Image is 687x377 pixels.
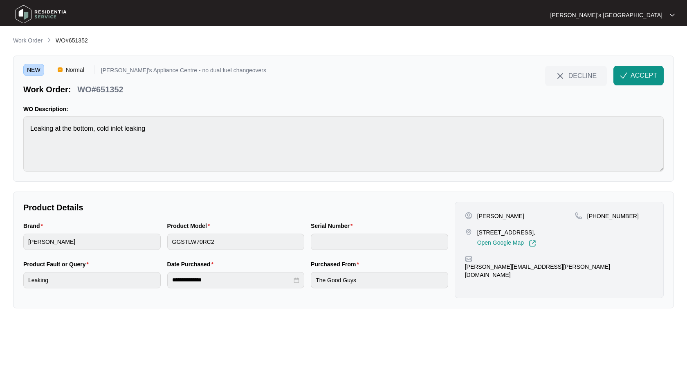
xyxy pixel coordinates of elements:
[58,67,63,72] img: Vercel Logo
[172,276,292,284] input: Date Purchased
[23,234,161,250] input: Brand
[465,212,472,219] img: user-pin
[545,66,607,85] button: close-IconDECLINE
[477,212,524,220] p: [PERSON_NAME]
[63,64,88,76] span: Normal
[550,11,662,19] p: [PERSON_NAME]'s [GEOGRAPHIC_DATA]
[23,105,664,113] p: WO Description:
[77,84,123,95] p: WO#651352
[23,84,71,95] p: Work Order:
[23,116,664,172] textarea: Leaking at the bottom, cold inlet leaking
[23,222,46,230] label: Brand
[465,263,653,279] p: [PERSON_NAME][EMAIL_ADDRESS][PERSON_NAME][DOMAIN_NAME]
[477,240,536,247] a: Open Google Map
[465,228,472,236] img: map-pin
[23,202,448,213] p: Product Details
[465,255,472,263] img: map-pin
[101,67,266,76] p: [PERSON_NAME]'s Appliance Centre - no dual fuel changeovers
[311,272,448,288] input: Purchased From
[167,260,217,268] label: Date Purchased
[575,212,582,219] img: map-pin
[587,212,639,220] p: [PHONE_NUMBER]
[167,222,213,230] label: Product Model
[568,71,597,80] span: DECLINE
[529,240,536,247] img: Link-External
[167,234,305,250] input: Product Model
[12,2,70,27] img: residentia service logo
[23,64,44,76] span: NEW
[56,37,88,44] span: WO#651352
[555,71,565,81] img: close-Icon
[311,260,362,268] label: Purchased From
[620,72,627,79] img: check-Icon
[670,13,675,17] img: dropdown arrow
[311,234,448,250] input: Serial Number
[23,260,92,268] label: Product Fault or Query
[613,66,664,85] button: check-IconACCEPT
[631,71,657,80] span: ACCEPT
[13,36,43,45] p: Work Order
[23,272,161,288] input: Product Fault or Query
[477,228,536,236] p: [STREET_ADDRESS],
[311,222,356,230] label: Serial Number
[46,37,52,43] img: chevron-right
[11,36,44,45] a: Work Order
